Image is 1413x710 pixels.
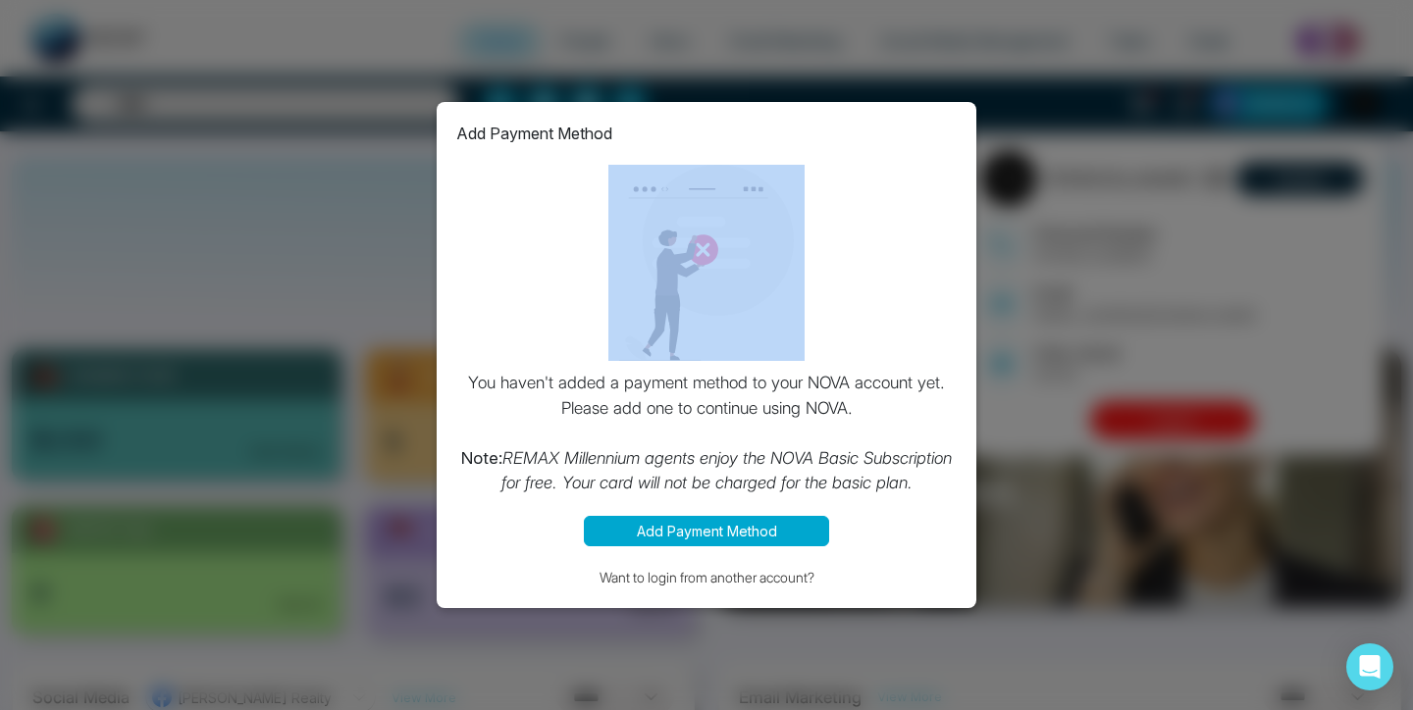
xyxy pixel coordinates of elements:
strong: Note: [461,448,502,468]
div: Open Intercom Messenger [1346,643,1393,690]
button: Want to login from another account? [456,566,957,588]
img: loading [608,165,805,361]
p: Add Payment Method [456,122,612,145]
p: You haven't added a payment method to your NOVA account yet. Please add one to continue using NOVA. [456,371,957,496]
button: Add Payment Method [584,516,829,546]
i: REMAX Millennium agents enjoy the NOVA Basic Subscription for free. Your card will not be charged... [501,448,953,493]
